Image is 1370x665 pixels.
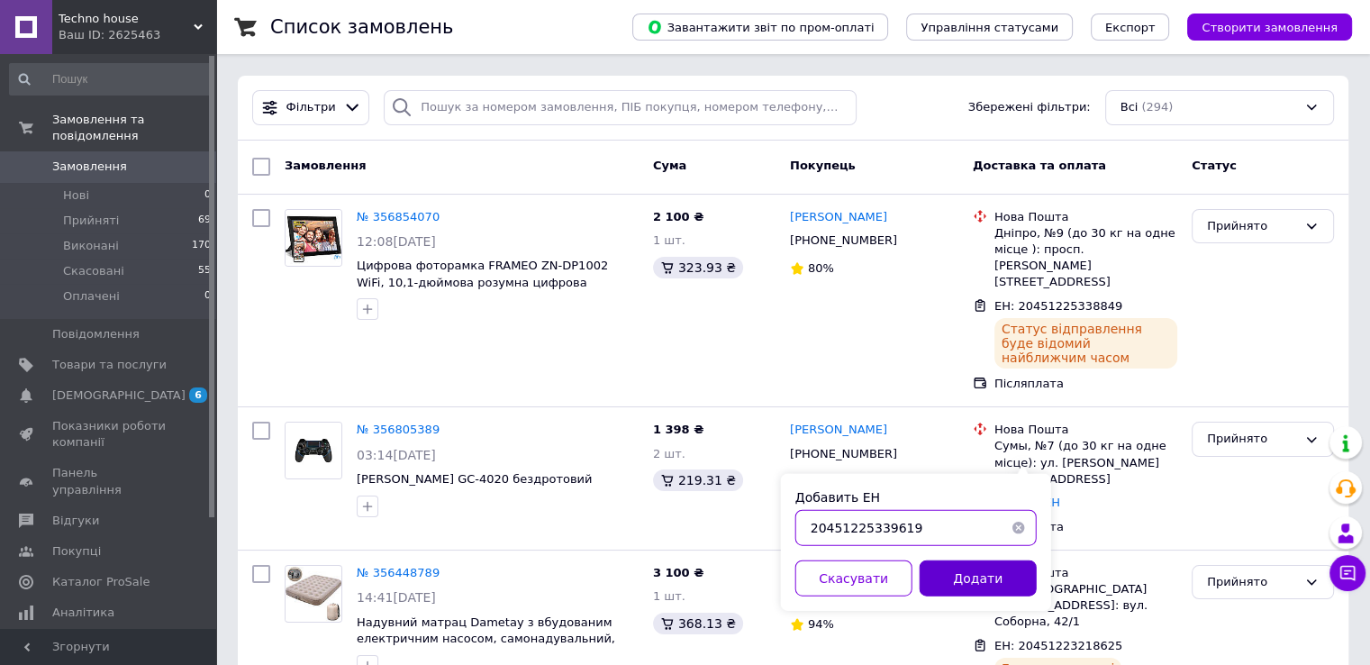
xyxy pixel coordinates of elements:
[286,99,336,116] span: Фільтри
[994,438,1177,487] div: Сумы, №7 (до 30 кг на одне місце): ул. [PERSON_NAME][STREET_ADDRESS]
[920,560,1037,597] button: Додати
[786,442,901,466] div: [PHONE_NUMBER]
[994,519,1177,535] div: Післяплата
[270,16,453,38] h1: Список замовлень
[1187,14,1352,41] button: Створити замовлення
[285,422,342,479] a: Фото товару
[204,288,211,305] span: 0
[994,422,1177,438] div: Нова Пошта
[1120,99,1139,116] span: Всі
[1141,100,1173,114] span: (294)
[52,357,167,373] span: Товари та послуги
[63,187,89,204] span: Нові
[1192,159,1237,172] span: Статус
[647,19,874,35] span: Завантажити звіт по пром-оплаті
[653,566,703,579] span: 3 100 ₴
[52,159,127,175] span: Замовлення
[63,213,119,229] span: Прийняті
[357,234,436,249] span: 12:08[DATE]
[357,590,436,605] span: 14:41[DATE]
[63,238,119,254] span: Виконані
[1207,573,1297,592] div: Прийнято
[285,565,342,623] a: Фото товару
[994,225,1177,291] div: Дніпро, №9 (до 30 кг на одне місце ): просп. [PERSON_NAME][STREET_ADDRESS]
[1202,21,1338,34] span: Створити замовлення
[52,418,167,451] span: Показники роботи компанії
[653,257,743,278] div: 323.93 ₴
[906,14,1073,41] button: Управління статусами
[52,387,186,404] span: [DEMOGRAPHIC_DATA]
[52,112,216,144] span: Замовлення та повідомлення
[198,213,211,229] span: 69
[384,90,857,125] input: Пошук за номером замовлення, ПІБ покупця, номером телефону, Email, номером накладної
[795,560,912,597] button: Скасувати
[790,422,887,439] a: [PERSON_NAME]
[795,490,880,505] label: Добавить ЕН
[357,259,608,305] a: Цифрова фоторамка FRAMEO ZN-DP1002 WiFi, 10,1-дюймова розумна цифрова фоторамка
[52,513,99,529] span: Відгуки
[994,581,1177,631] div: смт. [GEOGRAPHIC_DATA] ([STREET_ADDRESS]: вул. Соборна, 42/1
[786,229,901,252] div: [PHONE_NUMBER]
[357,210,440,223] a: № 356854070
[653,210,703,223] span: 2 100 ₴
[52,574,150,590] span: Каталог ProSale
[192,238,211,254] span: 170
[59,27,216,43] div: Ваш ID: 2625463
[653,447,685,460] span: 2 шт.
[63,263,124,279] span: Скасовані
[994,318,1177,369] div: Статус відправлення буде відомий найближчим часом
[1207,430,1297,449] div: Прийнято
[63,288,120,305] span: Оплачені
[653,469,743,491] div: 219.31 ₴
[357,566,440,579] a: № 356448789
[808,617,834,631] span: 94%
[59,11,194,27] span: Techno house
[653,233,685,247] span: 1 шт.
[198,263,211,279] span: 55
[653,423,703,436] span: 1 398 ₴
[52,465,167,497] span: Панель управління
[994,209,1177,225] div: Нова Пошта
[994,376,1177,392] div: Післяплата
[357,448,436,462] span: 03:14[DATE]
[994,565,1177,581] div: Нова Пошта
[285,159,366,172] span: Замовлення
[1169,20,1352,33] a: Створити замовлення
[968,99,1091,116] span: Збережені фільтри:
[1001,510,1037,546] button: Очистить
[632,14,888,41] button: Завантажити звіт по пром-оплаті
[357,472,592,486] a: [PERSON_NAME] GC-4020 бездротовий
[653,613,743,634] div: 368.13 ₴
[286,567,341,621] img: Фото товару
[790,209,887,226] a: [PERSON_NAME]
[653,589,685,603] span: 1 шт.
[994,299,1122,313] span: ЕН: 20451225338849
[973,159,1106,172] span: Доставка та оплата
[1105,21,1156,34] span: Експорт
[52,326,140,342] span: Повідомлення
[357,615,615,662] a: Надувний матрац Dametay з вбудованим електричним насосом, самонадувальний, для 2 осіб, для кемпін...
[189,387,207,403] span: 6
[1329,555,1365,591] button: Чат з покупцем
[1091,14,1170,41] button: Експорт
[9,63,213,96] input: Пошук
[52,543,101,560] span: Покупці
[921,21,1058,34] span: Управління статусами
[52,605,114,621] span: Аналітика
[1207,217,1297,236] div: Прийнято
[286,210,341,266] img: Фото товару
[790,159,856,172] span: Покупець
[808,261,834,275] span: 80%
[994,639,1122,652] span: ЕН: 20451223218625
[285,209,342,267] a: Фото товару
[204,187,211,204] span: 0
[357,423,440,436] a: № 356805389
[286,423,341,478] img: Фото товару
[653,159,686,172] span: Cума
